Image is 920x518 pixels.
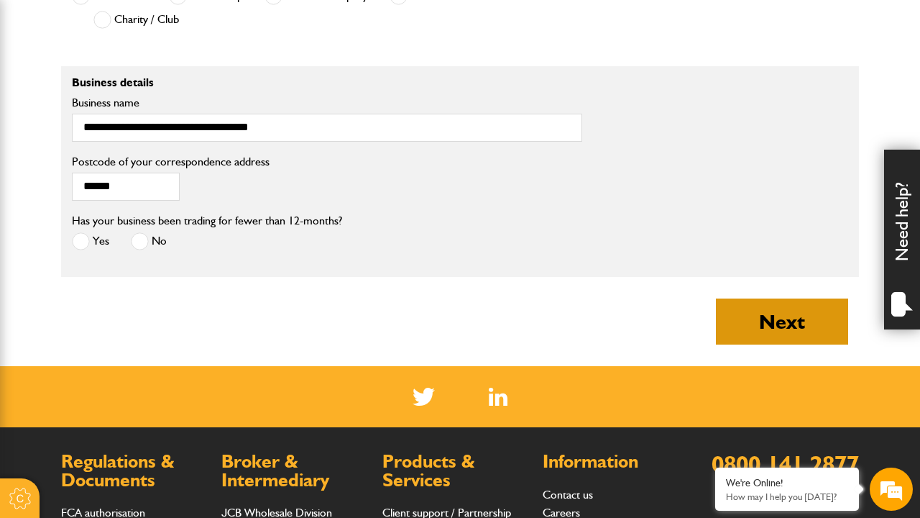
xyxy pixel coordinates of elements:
h2: Broker & Intermediary [221,453,367,489]
p: How may I help you today? [726,491,848,502]
a: 0800 141 2877 [712,450,859,478]
label: Yes [72,232,109,250]
em: Start Chat [195,406,261,426]
h2: Regulations & Documents [61,453,207,489]
div: We're Online! [726,477,848,489]
div: Minimize live chat window [236,7,270,42]
label: No [131,232,167,250]
label: Business name [72,97,582,109]
input: Enter your phone number [19,218,262,250]
div: Need help? [884,150,920,330]
label: Postcode of your correspondence address [72,156,582,168]
h2: Information [543,453,689,471]
a: LinkedIn [489,388,508,406]
img: Twitter [413,388,435,406]
label: Has your business been trading for fewer than 12-months? [72,215,342,227]
textarea: Type your message and hit 'Enter' [19,260,262,394]
a: Contact us [543,488,593,501]
h2: Products & Services [382,453,528,489]
input: Enter your last name [19,133,262,165]
p: Business details [72,77,582,88]
label: Charity / Club [93,11,179,29]
div: Chat with us now [75,81,241,99]
img: d_20077148190_company_1631870298795_20077148190 [24,80,60,100]
input: Enter your email address [19,176,262,207]
button: Next [716,299,848,345]
img: Linked In [489,388,508,406]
